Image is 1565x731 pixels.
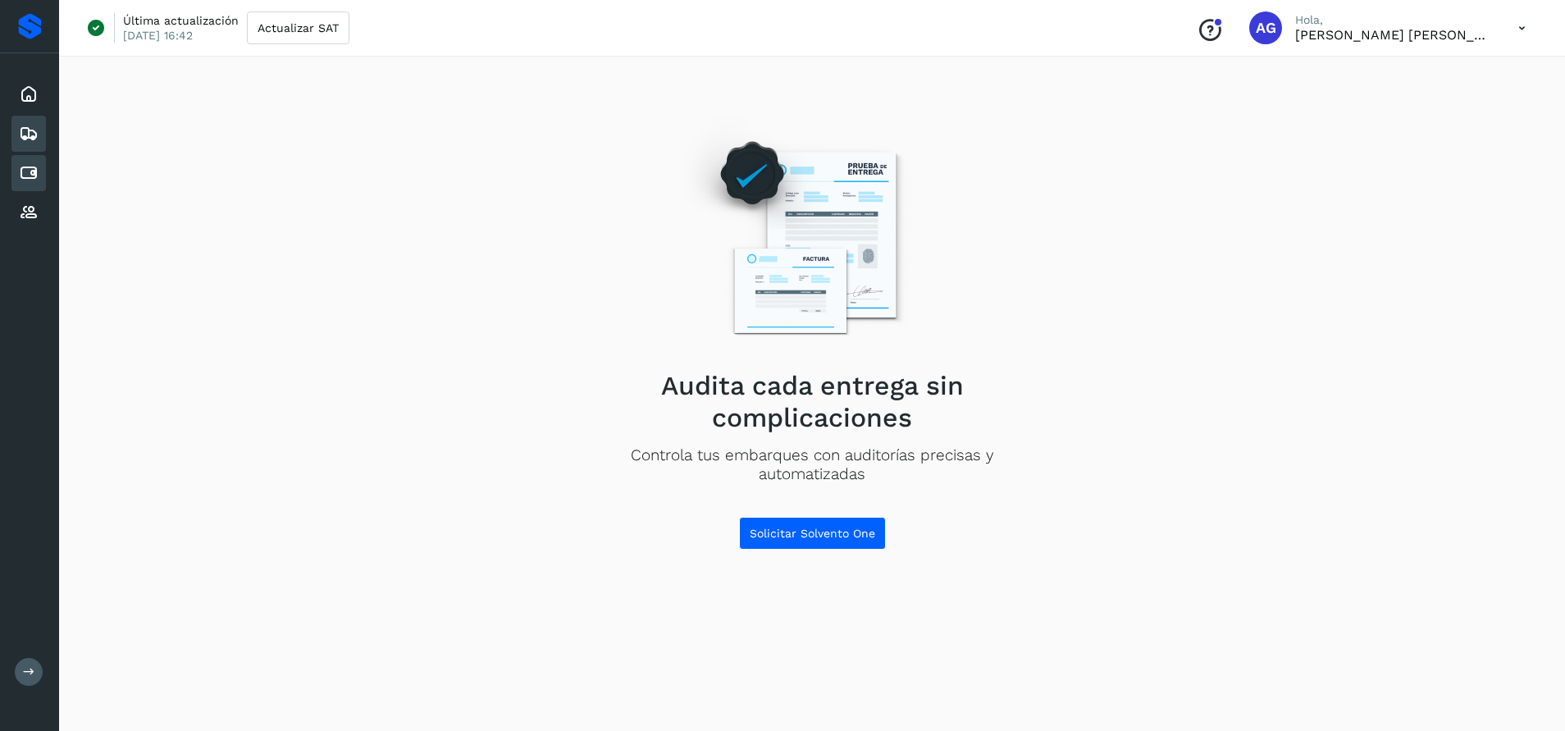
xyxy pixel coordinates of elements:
span: Actualizar SAT [258,22,339,34]
button: Solicitar Solvento One [739,517,886,550]
img: Empty state image [670,117,954,357]
p: [DATE] 16:42 [123,28,193,43]
span: Solicitar Solvento One [750,528,875,539]
h2: Audita cada entrega sin complicaciones [578,370,1046,433]
p: Hola, [1295,13,1492,27]
div: Inicio [11,76,46,112]
p: Abigail Gonzalez Leon [1295,27,1492,43]
p: Última actualización [123,13,239,28]
div: Embarques [11,116,46,152]
p: Controla tus embarques con auditorías precisas y automatizadas [578,446,1046,484]
div: Proveedores [11,194,46,231]
button: Actualizar SAT [247,11,349,44]
div: Cuentas por pagar [11,155,46,191]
